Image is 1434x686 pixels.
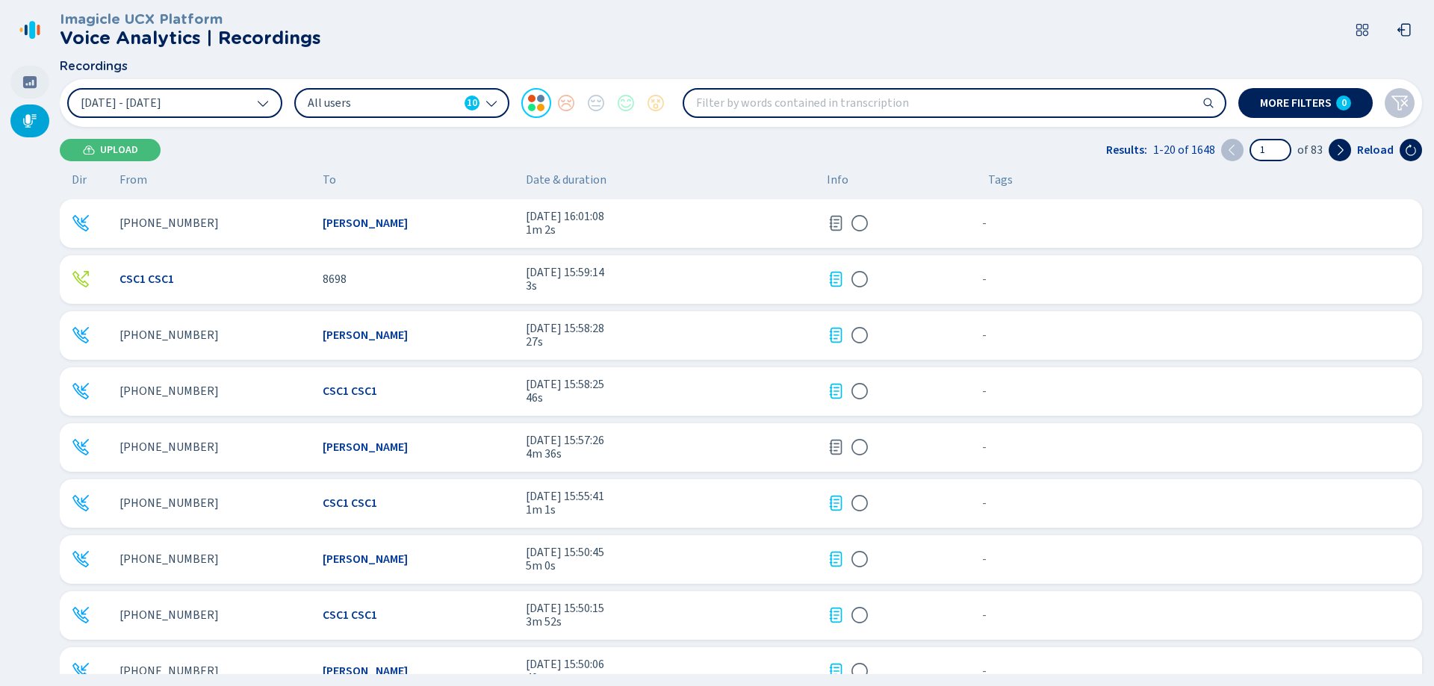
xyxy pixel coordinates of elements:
[851,606,869,624] svg: icon-emoji-silent
[526,266,815,279] span: [DATE] 15:59:14
[526,503,815,517] span: 1m 1s
[323,272,347,286] span: 8698
[526,335,815,349] span: 27s
[851,270,869,288] svg: icon-emoji-silent
[851,438,869,456] div: Sentiment analysis in progress...
[83,144,95,156] svg: cloud-upload
[60,28,321,49] h2: Voice Analytics | Recordings
[323,664,408,678] span: [PERSON_NAME]
[72,494,90,512] svg: telephone-inbound
[827,438,845,456] svg: journal-text
[72,214,90,232] svg: telephone-inbound
[10,105,49,137] div: Recordings
[67,88,282,118] button: [DATE] - [DATE]
[851,494,869,512] div: Sentiment analysis in progress...
[1334,144,1346,156] svg: chevron-right
[1397,22,1412,37] svg: box-arrow-left
[72,550,90,568] svg: telephone-inbound
[323,552,408,566] span: [PERSON_NAME]
[119,173,147,187] span: From
[526,602,815,615] span: [DATE] 15:50:15
[982,272,987,286] span: No tags assigned
[982,552,987,566] span: No tags assigned
[1385,88,1415,118] button: Clear filters
[1238,88,1373,118] button: More filters0
[1297,143,1323,157] span: of 83
[982,384,987,398] span: No tags assigned
[827,326,845,344] div: Transcription available
[1329,139,1351,161] button: Next page
[851,606,869,624] div: Sentiment analysis in progress...
[684,90,1225,116] input: Filter by words contained in transcription
[827,270,845,288] div: Transcription available
[851,438,869,456] svg: icon-emoji-silent
[323,173,336,187] span: To
[72,606,90,624] div: Incoming call
[851,662,869,680] div: Sentiment analysis in progress...
[827,606,845,624] svg: journal-text
[119,272,174,286] span: CSC1 CSC1
[827,382,845,400] div: Transcription available
[982,496,987,510] span: No tags assigned
[827,606,845,624] div: Transcription available
[851,550,869,568] svg: icon-emoji-silent
[72,438,90,456] div: Incoming call
[851,382,869,400] svg: icon-emoji-silent
[119,496,219,510] span: [PHONE_NUMBER]
[526,490,815,503] span: [DATE] 15:55:41
[72,270,90,288] svg: telephone-outbound
[526,559,815,573] span: 5m 0s
[526,322,815,335] span: [DATE] 15:58:28
[257,97,269,109] svg: chevron-down
[10,66,49,99] div: Dashboard
[119,384,219,398] span: [PHONE_NUMBER]
[323,216,408,230] span: [PERSON_NAME]
[1106,143,1147,157] span: Results:
[851,326,869,344] svg: icon-emoji-silent
[526,378,815,391] span: [DATE] 15:58:25
[827,494,845,512] div: Transcription available
[323,384,377,398] span: CSC1 CSC1
[323,440,408,454] span: [PERSON_NAME]
[827,662,845,680] div: Transcription available
[982,216,987,230] span: No tags assigned
[323,608,377,622] span: CSC1 CSC1
[988,173,1013,187] span: Tags
[1260,97,1332,109] span: More filters
[72,662,90,680] svg: telephone-inbound
[1405,144,1417,156] svg: arrow-clockwise
[119,440,219,454] span: [PHONE_NUMBER]
[526,658,815,671] span: [DATE] 15:50:06
[72,326,90,344] svg: telephone-inbound
[827,494,845,512] svg: journal-text
[72,214,90,232] div: Incoming call
[526,615,815,629] span: 3m 52s
[851,662,869,680] svg: icon-emoji-silent
[119,328,219,342] span: [PHONE_NUMBER]
[827,662,845,680] svg: journal-text
[526,447,815,461] span: 4m 36s
[60,11,321,28] h3: Imagicle UCX Platform
[827,214,845,232] svg: journal-text
[526,173,815,187] span: Date & duration
[1357,143,1394,157] span: Reload
[982,328,987,342] span: No tags assigned
[81,97,161,109] span: [DATE] - [DATE]
[467,96,477,110] span: 10
[982,440,987,454] span: No tags assigned
[119,216,219,230] span: [PHONE_NUMBER]
[526,391,815,405] span: 46s
[827,550,845,568] svg: journal-text
[1153,143,1215,157] span: 1-20 of 1648
[526,223,815,237] span: 1m 2s
[851,550,869,568] div: Sentiment analysis in progress...
[100,144,138,156] span: Upload
[982,608,987,622] span: No tags assigned
[827,214,845,232] div: Transcription in progress...
[323,496,377,510] span: CSC1 CSC1
[72,606,90,624] svg: telephone-inbound
[72,438,90,456] svg: telephone-inbound
[119,664,219,678] span: [PHONE_NUMBER]
[323,328,408,342] span: [PERSON_NAME]
[827,270,845,288] svg: journal-text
